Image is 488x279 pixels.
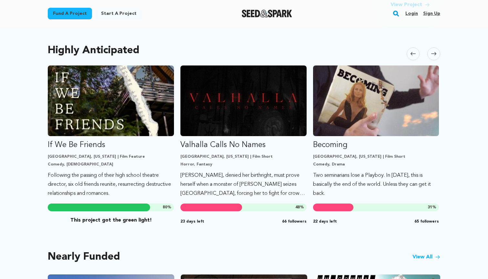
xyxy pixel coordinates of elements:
span: 48 [295,205,300,209]
span: 22 days left [313,219,337,224]
a: Fund Becoming [313,65,439,198]
a: Fund If We Be Friends [48,65,174,198]
p: [PERSON_NAME], denied her birthright, must prove herself when a monster of [PERSON_NAME] seizes [... [180,171,307,198]
a: View All [412,253,440,261]
img: Seed&Spark Logo Dark Mode [242,10,292,17]
a: Fund Valhalla Calls No Names [180,65,307,198]
span: % [428,205,436,210]
span: % [163,205,171,210]
span: 31 [428,205,432,209]
p: This project got the green light! [48,216,174,224]
p: Valhalla Calls No Names [180,140,307,150]
h2: Nearly Funded [48,253,120,262]
span: 80 [163,205,167,209]
span: 65 followers [414,219,439,224]
p: If We Be Friends [48,140,174,150]
h2: Highly Anticipated [48,46,139,55]
p: Horror, Fantasy [180,162,307,167]
a: Fund a project [48,8,92,19]
span: % [295,205,304,210]
p: Following the passing of their high school theatre director, six old friends reunite, resurrectin... [48,171,174,198]
p: [GEOGRAPHIC_DATA], [US_STATE] | Film Short [180,154,307,159]
p: [GEOGRAPHIC_DATA], [US_STATE] | Film Short [313,154,439,159]
p: Comedy, [DEMOGRAPHIC_DATA] [48,162,174,167]
span: 66 followers [282,219,307,224]
p: [GEOGRAPHIC_DATA], [US_STATE] | Film Feature [48,154,174,159]
a: Seed&Spark Homepage [242,10,292,17]
p: Two seminarians lose a Playboy. In [DATE], this is basically the end of the world. Unless they ca... [313,171,439,198]
p: Becoming [313,140,439,150]
a: Start a project [96,8,142,19]
p: Comedy, Drama [313,162,439,167]
a: Login [405,8,418,19]
a: Sign up [423,8,440,19]
span: 23 days left [180,219,204,224]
